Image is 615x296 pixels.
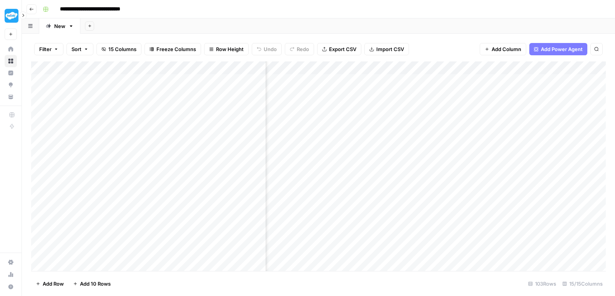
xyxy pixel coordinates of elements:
span: Undo [264,45,277,53]
button: Filter [34,43,63,55]
span: Add Column [492,45,521,53]
span: Filter [39,45,52,53]
div: 15/15 Columns [559,278,606,290]
button: Add Column [480,43,526,55]
span: Import CSV [376,45,404,53]
div: 103 Rows [525,278,559,290]
a: Browse [5,55,17,67]
span: Add Power Agent [541,45,583,53]
a: Settings [5,256,17,268]
button: Export CSV [317,43,361,55]
button: Sort [66,43,93,55]
div: New [54,22,65,30]
button: Row Height [204,43,249,55]
a: Home [5,43,17,55]
a: Your Data [5,91,17,103]
button: 15 Columns [96,43,141,55]
span: Freeze Columns [156,45,196,53]
a: New [39,18,80,34]
span: Redo [297,45,309,53]
span: Add Row [43,280,64,288]
button: Add Power Agent [529,43,587,55]
button: Add Row [31,278,68,290]
span: Sort [71,45,81,53]
span: 15 Columns [108,45,136,53]
span: Row Height [216,45,244,53]
button: Redo [285,43,314,55]
button: Help + Support [5,281,17,293]
a: Usage [5,268,17,281]
button: Undo [252,43,282,55]
button: Workspace: Twinkl [5,6,17,25]
button: Add 10 Rows [68,278,115,290]
a: Opportunities [5,79,17,91]
button: Import CSV [364,43,409,55]
img: Twinkl Logo [5,9,18,23]
a: Insights [5,67,17,79]
span: Export CSV [329,45,356,53]
span: Add 10 Rows [80,280,111,288]
button: Freeze Columns [145,43,201,55]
